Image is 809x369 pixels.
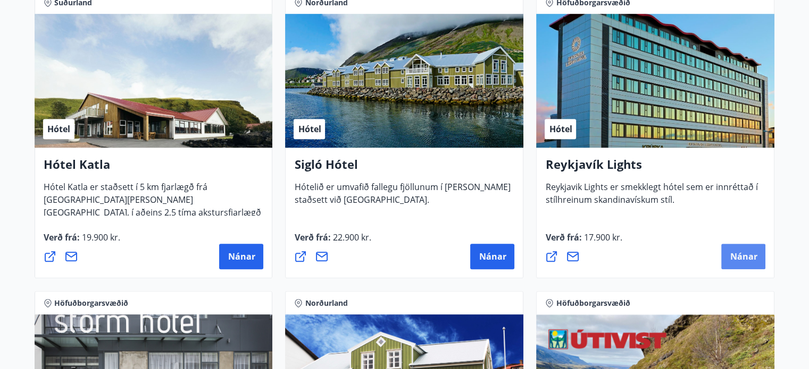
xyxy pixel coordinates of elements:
span: Verð frá : [44,231,120,252]
span: 17.900 kr. [581,231,622,243]
h4: Hótel Katla [44,156,264,181]
span: 19.900 kr. [80,231,120,243]
h4: Sigló Hótel [294,156,514,181]
span: Verð frá : [294,231,371,252]
span: Verð frá : [545,231,622,252]
span: Nánar [479,251,506,262]
span: Höfuðborgarsvæðið [54,298,128,308]
span: Reykjavik Lights er smekklegt hótel sem er innréttað í stílhreinum skandinavískum stíl. [545,181,757,214]
button: Nánar [470,244,514,269]
span: 22.900 kr. [330,231,371,243]
h4: Reykjavík Lights [545,156,765,181]
button: Nánar [219,244,263,269]
button: Nánar [721,244,765,269]
span: Nánar [730,251,757,262]
span: Höfuðborgarsvæðið [556,298,630,308]
span: Nánar [228,251,255,262]
span: Norðurland [305,298,347,308]
span: Hótel Katla er staðsett í 5 km fjarlægð frá [GEOGRAPHIC_DATA][PERSON_NAME][GEOGRAPHIC_DATA], í að... [44,181,261,239]
span: Hótel [549,123,572,135]
span: Hótelið er umvafið fallegu fjöllunum í [PERSON_NAME] staðsett við [GEOGRAPHIC_DATA]. [294,181,510,214]
span: Hótel [298,123,321,135]
span: Hótel [47,123,70,135]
